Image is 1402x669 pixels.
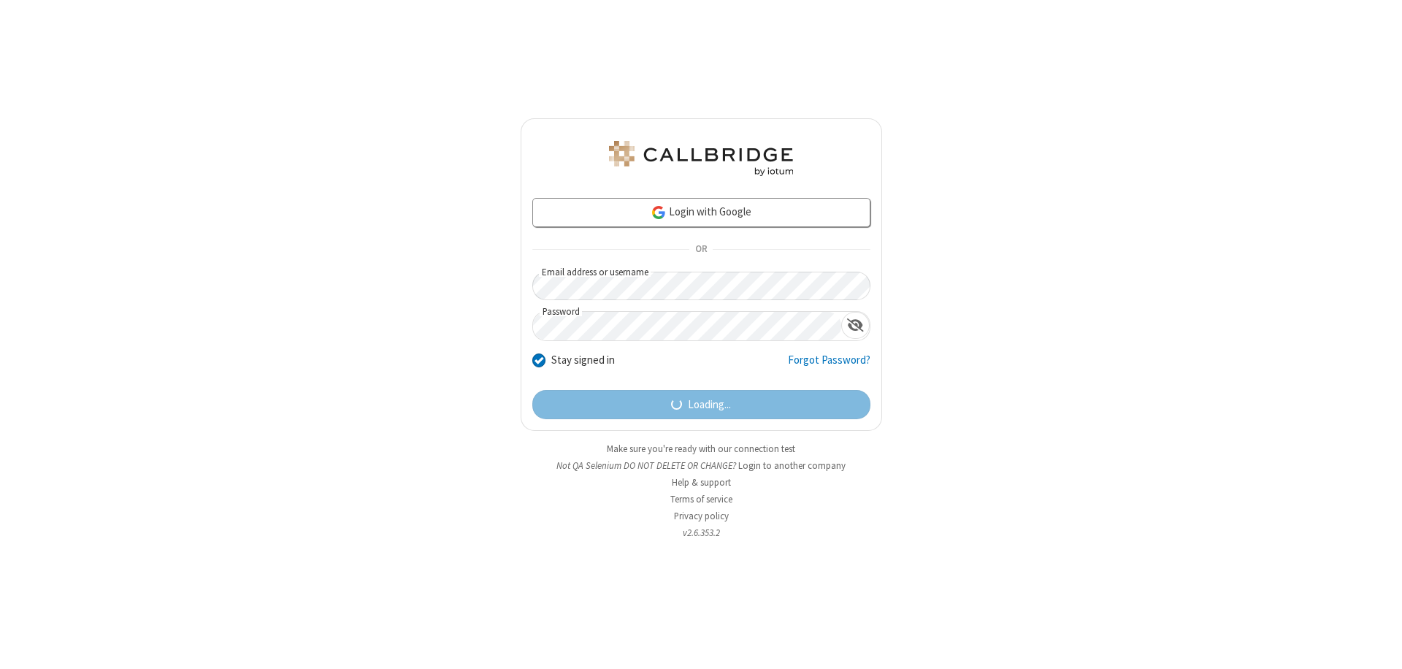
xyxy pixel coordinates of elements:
li: v2.6.353.2 [521,526,882,540]
span: Loading... [688,397,731,413]
a: Make sure you're ready with our connection test [607,443,795,455]
a: Login with Google [532,198,870,227]
input: Email address or username [532,272,870,300]
input: Password [533,312,841,340]
li: Not QA Selenium DO NOT DELETE OR CHANGE? [521,459,882,473]
div: Show password [841,312,870,339]
button: Loading... [532,390,870,419]
button: Login to another company [738,459,846,473]
a: Privacy policy [674,510,729,522]
a: Forgot Password? [788,352,870,380]
span: OR [689,240,713,260]
a: Terms of service [670,493,732,505]
label: Stay signed in [551,352,615,369]
iframe: Chat [1365,631,1391,659]
a: Help & support [672,476,731,489]
img: QA Selenium DO NOT DELETE OR CHANGE [606,141,796,176]
img: google-icon.png [651,204,667,221]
